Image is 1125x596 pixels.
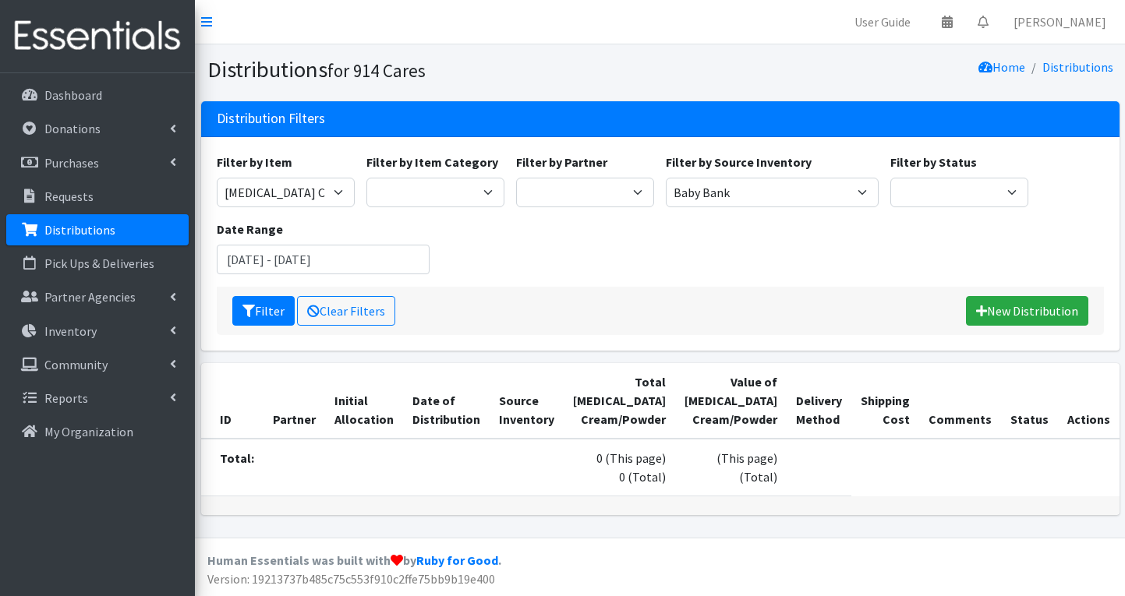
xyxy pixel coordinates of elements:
p: Pick Ups & Deliveries [44,256,154,271]
td: (This page) (Total) [675,439,787,496]
a: Distributions [6,214,189,245]
p: Dashboard [44,87,102,103]
a: Purchases [6,147,189,178]
a: Pick Ups & Deliveries [6,248,189,279]
h1: Distributions [207,56,655,83]
th: Source Inventory [490,363,564,439]
th: Initial Allocation [325,363,403,439]
a: Ruby for Good [416,552,498,568]
a: My Organization [6,416,189,447]
strong: Total: [220,450,254,466]
label: Filter by Status [890,153,977,171]
p: Community [44,357,108,372]
th: Status [1001,363,1058,439]
a: Requests [6,181,189,212]
p: Distributions [44,222,115,238]
p: Donations [44,121,101,136]
input: January 1, 2011 - December 31, 2011 [217,245,430,274]
th: Value of [MEDICAL_DATA] Cream/Powder [675,363,787,439]
label: Filter by Source Inventory [666,153,812,171]
a: Home [978,59,1025,75]
a: New Distribution [966,296,1088,326]
h3: Distribution Filters [217,111,325,127]
th: Comments [919,363,1001,439]
p: Requests [44,189,94,204]
a: Reports [6,383,189,414]
th: Shipping Cost [851,363,919,439]
label: Date Range [217,220,283,238]
a: [PERSON_NAME] [1001,6,1119,37]
a: Clear Filters [297,296,395,326]
button: Filter [232,296,295,326]
a: Partner Agencies [6,281,189,312]
p: My Organization [44,424,133,439]
a: Donations [6,113,189,144]
span: Version: 19213737b485c75c553f910c2ffe75bb9b19e400 [207,571,495,587]
a: Distributions [1042,59,1113,75]
td: 0 (This page) 0 (Total) [564,439,675,496]
p: Partner Agencies [44,289,136,305]
label: Filter by Partner [516,153,607,171]
p: Purchases [44,155,99,171]
th: Date of Distribution [403,363,490,439]
th: Total [MEDICAL_DATA] Cream/Powder [564,363,675,439]
label: Filter by Item Category [366,153,498,171]
strong: Human Essentials was built with by . [207,552,501,568]
th: Partner [264,363,325,439]
small: for 914 Cares [327,59,426,82]
a: Dashboard [6,79,189,111]
th: Delivery Method [787,363,851,439]
p: Reports [44,390,88,406]
p: Inventory [44,323,97,339]
label: Filter by Item [217,153,292,171]
a: User Guide [842,6,923,37]
a: Community [6,349,189,380]
th: ID [201,363,264,439]
img: HumanEssentials [6,10,189,62]
a: Inventory [6,316,189,347]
